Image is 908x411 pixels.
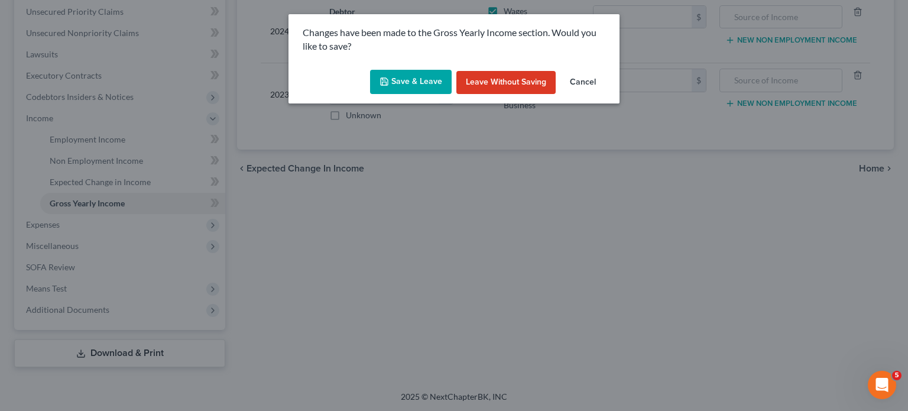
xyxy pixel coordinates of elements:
[868,371,896,399] iframe: Intercom live chat
[560,71,605,95] button: Cancel
[892,371,901,380] span: 5
[456,71,556,95] button: Leave without Saving
[303,26,605,53] p: Changes have been made to the Gross Yearly Income section. Would you like to save?
[370,70,452,95] button: Save & Leave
